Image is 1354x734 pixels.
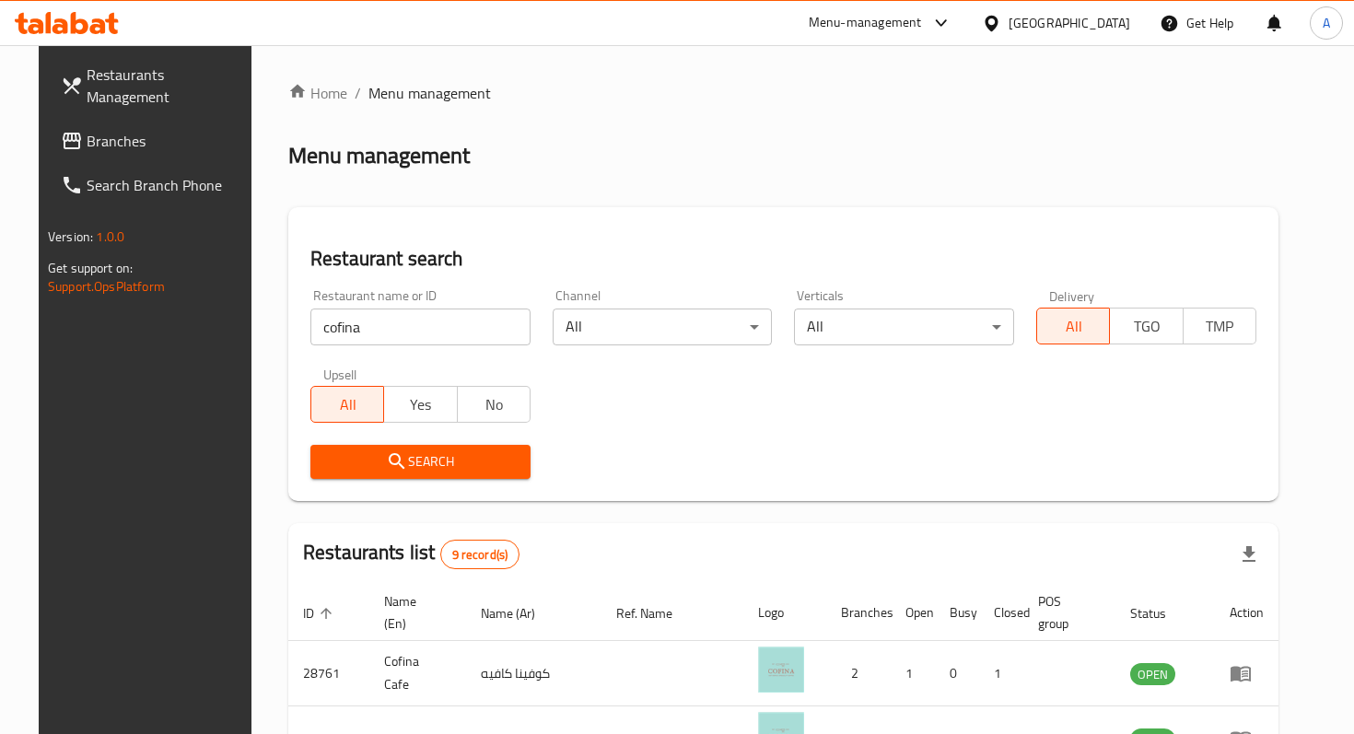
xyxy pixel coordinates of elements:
[1215,585,1278,641] th: Action
[1009,13,1130,33] div: [GEOGRAPHIC_DATA]
[1230,662,1264,684] div: Menu
[1130,602,1190,624] span: Status
[46,119,264,163] a: Branches
[826,585,891,641] th: Branches
[1191,313,1249,340] span: TMP
[48,256,133,280] span: Get support on:
[1323,13,1330,33] span: A
[384,590,444,635] span: Name (En)
[310,386,384,423] button: All
[303,602,338,624] span: ID
[369,641,466,706] td: Cofina Cafe
[310,445,531,479] button: Search
[1038,590,1093,635] span: POS group
[553,309,773,345] div: All
[616,602,696,624] span: Ref. Name
[809,12,922,34] div: Menu-management
[46,52,264,119] a: Restaurants Management
[1045,313,1103,340] span: All
[303,539,519,569] h2: Restaurants list
[891,585,935,641] th: Open
[481,602,559,624] span: Name (Ar)
[48,225,93,249] span: Version:
[935,585,979,641] th: Busy
[891,641,935,706] td: 1
[319,391,377,418] span: All
[310,309,531,345] input: Search for restaurant name or ID..
[383,386,457,423] button: Yes
[87,174,250,196] span: Search Branch Phone
[1130,663,1175,685] div: OPEN
[979,585,1023,641] th: Closed
[794,309,1014,345] div: All
[1036,308,1110,344] button: All
[323,367,357,380] label: Upsell
[743,585,826,641] th: Logo
[457,386,531,423] button: No
[310,245,1256,273] h2: Restaurant search
[48,274,165,298] a: Support.OpsPlatform
[391,391,449,418] span: Yes
[758,647,804,693] img: Cofina Cafe
[325,450,516,473] span: Search
[441,546,519,564] span: 9 record(s)
[465,391,523,418] span: No
[1049,289,1095,302] label: Delivery
[288,141,470,170] h2: Menu management
[368,82,491,104] span: Menu management
[979,641,1023,706] td: 1
[46,163,264,207] a: Search Branch Phone
[96,225,124,249] span: 1.0.0
[355,82,361,104] li: /
[87,130,250,152] span: Branches
[466,641,602,706] td: كوفينا كافيه
[1117,313,1175,340] span: TGO
[1183,308,1256,344] button: TMP
[1130,664,1175,685] span: OPEN
[1227,532,1271,577] div: Export file
[935,641,979,706] td: 0
[826,641,891,706] td: 2
[1109,308,1183,344] button: TGO
[87,64,250,108] span: Restaurants Management
[288,82,1278,104] nav: breadcrumb
[288,82,347,104] a: Home
[288,641,369,706] td: 28761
